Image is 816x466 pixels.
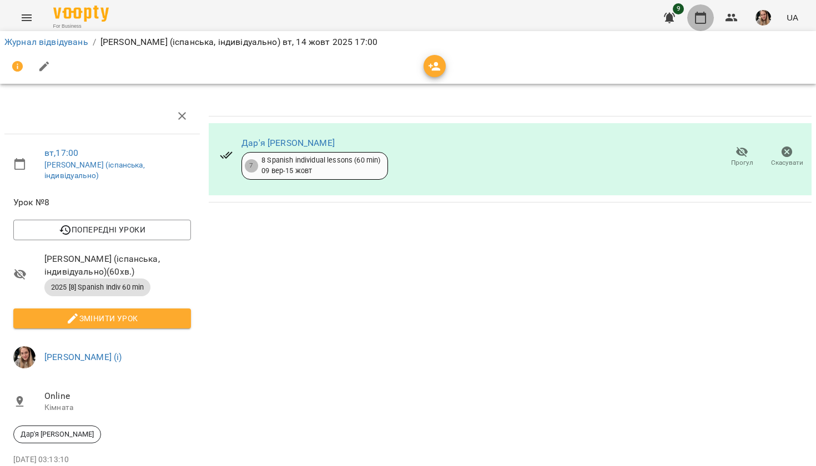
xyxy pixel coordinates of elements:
[755,10,771,26] img: ff1aba66b001ca05e46c699d6feb4350.jpg
[719,141,764,173] button: Прогул
[787,12,798,23] span: UA
[764,141,809,173] button: Скасувати
[771,158,803,168] span: Скасувати
[673,3,684,14] span: 9
[44,352,122,362] a: [PERSON_NAME] (і)
[22,223,182,236] span: Попередні уроки
[245,159,258,173] div: 7
[53,23,109,30] span: For Business
[14,429,100,439] span: Дар'я [PERSON_NAME]
[44,160,145,180] a: [PERSON_NAME] (іспанська, індивідуально)
[731,158,753,168] span: Прогул
[44,282,150,292] span: 2025 [8] Spanish Indiv 60 min
[261,155,380,176] div: 8 Spanish individual lessons (60 min) 09 вер - 15 жовт
[100,36,377,49] p: [PERSON_NAME] (іспанська, індивідуально) вт, 14 жовт 2025 17:00
[22,312,182,325] span: Змінити урок
[4,36,812,49] nav: breadcrumb
[13,4,40,31] button: Menu
[13,220,191,240] button: Попередні уроки
[93,36,96,49] li: /
[44,148,78,158] a: вт , 17:00
[53,6,109,22] img: Voopty Logo
[13,426,101,443] div: Дар'я [PERSON_NAME]
[44,252,191,278] span: [PERSON_NAME] (іспанська, індивідуально) ( 60 хв. )
[241,138,335,148] a: Дар'я [PERSON_NAME]
[13,308,191,328] button: Змінити урок
[44,402,191,413] p: Кімната
[13,196,191,209] span: Урок №8
[13,454,191,465] p: [DATE] 03:13:10
[4,37,88,47] a: Журнал відвідувань
[44,389,191,403] span: Online
[13,346,36,368] img: ff1aba66b001ca05e46c699d6feb4350.jpg
[782,7,803,28] button: UA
